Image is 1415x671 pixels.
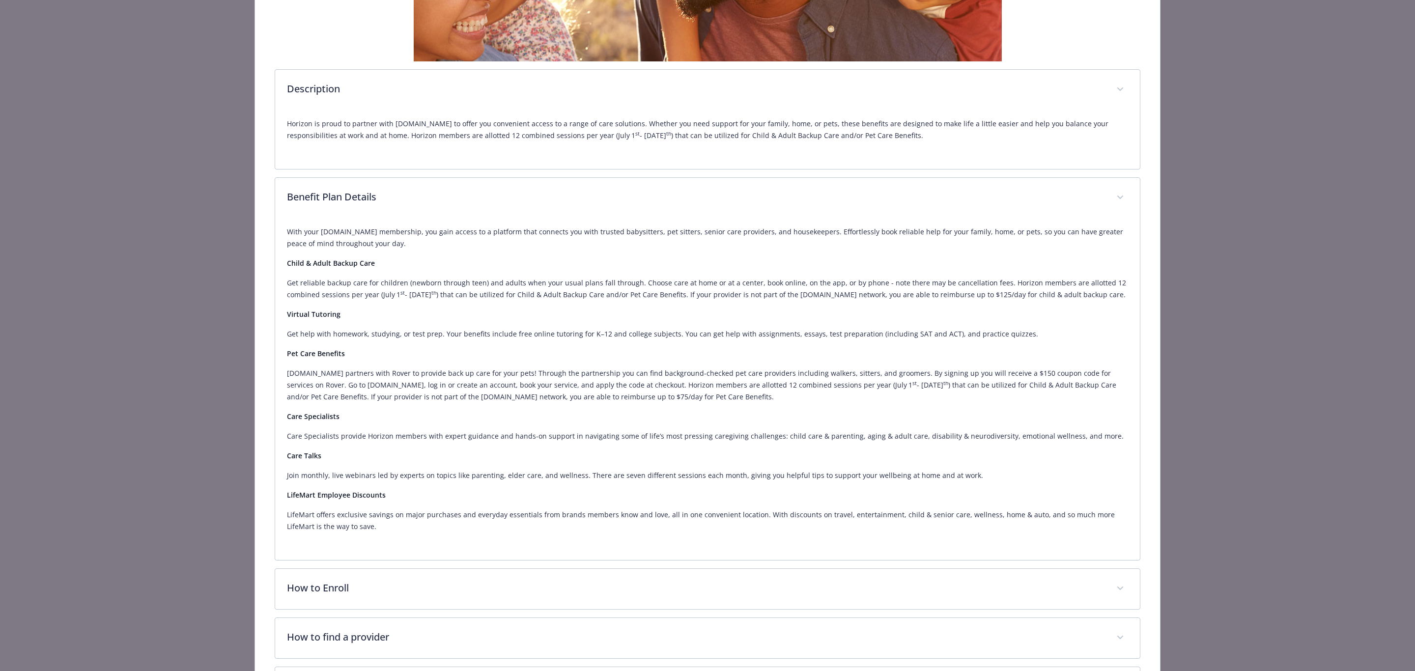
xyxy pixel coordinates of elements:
[275,178,1139,218] div: Benefit Plan Details
[287,277,1128,301] p: Get reliable backup care for children (newborn through teen) and adults when your usual plans fal...
[287,258,375,268] strong: Child & Adult Backup Care
[287,412,340,421] strong: Care Specialists
[287,309,340,319] strong: Virtual Tutoring
[287,190,1104,204] p: Benefit Plan Details
[943,380,948,387] sup: th
[287,490,386,500] strong: LifeMart Employee Discounts
[275,618,1139,658] div: How to find a provider
[431,289,436,296] sup: th
[287,118,1128,141] p: Horizon is proud to partner with [DOMAIN_NAME] to offer you convenient access to a range of care ...
[287,470,1128,481] p: Join monthly, live webinars led by experts on topics like parenting, elder care, and wellness. Th...
[287,430,1128,442] p: Care Specialists provide Horizon members with expert guidance and hands-on support in navigating ...
[287,630,1104,644] p: How to find a provider
[275,70,1139,110] div: Description
[287,367,1128,403] p: [DOMAIN_NAME] partners with Rover to provide back up care for your pets! Through the partnership ...
[275,110,1139,169] div: Description
[287,581,1104,595] p: How to Enroll
[287,349,345,358] strong: Pet Care Benefits
[912,380,917,387] sup: st
[400,289,405,296] sup: st
[287,226,1128,250] p: With your [DOMAIN_NAME] membership, you gain access to a platform that connects you with trusted ...
[635,130,640,137] sup: st
[275,218,1139,560] div: Benefit Plan Details
[666,130,671,137] sup: th
[287,451,321,460] strong: Care Talks
[287,82,1104,96] p: Description
[275,569,1139,609] div: How to Enroll
[287,509,1128,532] p: LifeMart offers exclusive savings on major purchases and everyday essentials from brands members ...
[287,328,1128,340] p: Get help with homework, studying, or test prep. Your benefits include free online tutoring for K–...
